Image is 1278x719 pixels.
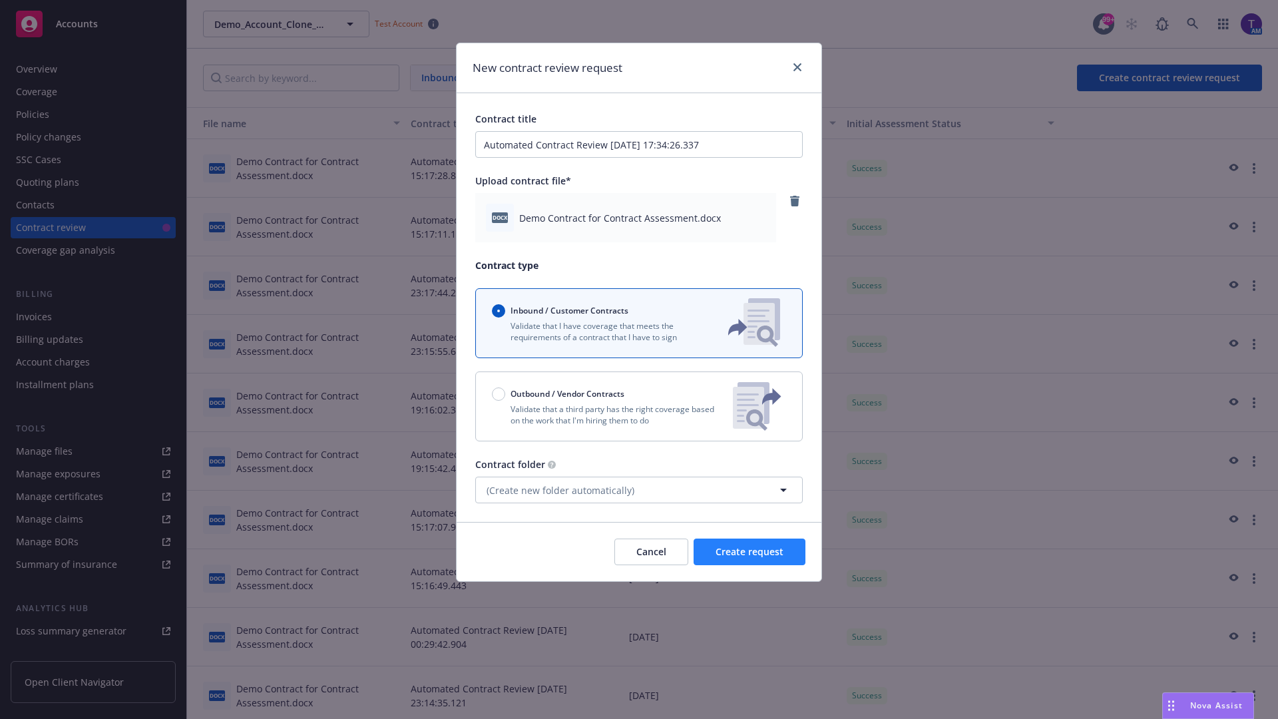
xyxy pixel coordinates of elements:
[716,545,783,558] span: Create request
[473,59,622,77] h1: New contract review request
[614,539,688,565] button: Cancel
[694,539,805,565] button: Create request
[636,545,666,558] span: Cancel
[475,174,571,187] span: Upload contract file*
[492,212,508,222] span: docx
[475,477,803,503] button: (Create new folder automatically)
[492,304,505,318] input: Inbound / Customer Contracts
[475,371,803,441] button: Outbound / Vendor ContractsValidate that a third party has the right coverage based on the work t...
[475,131,803,158] input: Enter a title for this contract
[511,388,624,399] span: Outbound / Vendor Contracts
[1162,692,1254,719] button: Nova Assist
[519,211,721,225] span: Demo Contract for Contract Assessment.docx
[475,458,545,471] span: Contract folder
[1163,693,1179,718] div: Drag to move
[492,387,505,401] input: Outbound / Vendor Contracts
[487,483,634,497] span: (Create new folder automatically)
[511,305,628,316] span: Inbound / Customer Contracts
[492,320,706,343] p: Validate that I have coverage that meets the requirements of a contract that I have to sign
[475,288,803,358] button: Inbound / Customer ContractsValidate that I have coverage that meets the requirements of a contra...
[475,113,536,125] span: Contract title
[1190,700,1243,711] span: Nova Assist
[475,258,803,272] p: Contract type
[492,403,722,426] p: Validate that a third party has the right coverage based on the work that I'm hiring them to do
[787,193,803,209] a: remove
[789,59,805,75] a: close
